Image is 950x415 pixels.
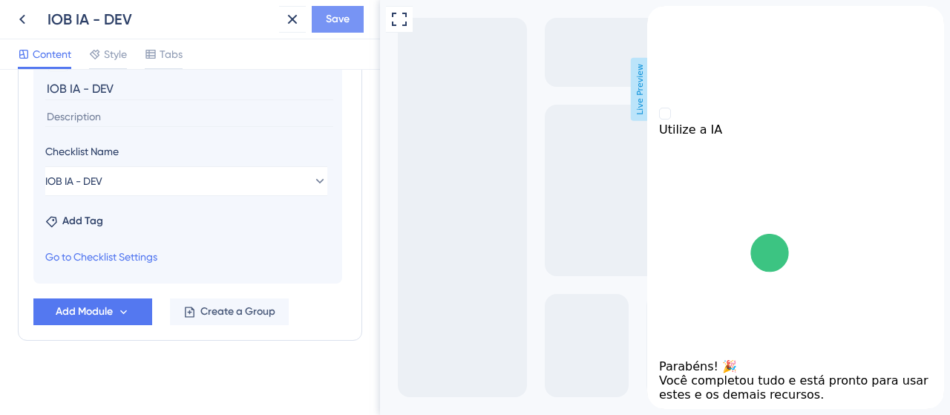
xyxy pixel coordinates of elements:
[45,172,102,190] span: IOB IA - DEV
[312,6,364,33] button: Save
[104,45,127,63] span: Style
[62,212,103,230] span: Add Tag
[45,248,157,266] a: Go to Checklist Settings
[99,6,103,18] div: 3
[12,117,285,131] div: Utilize a IA
[326,10,350,28] span: Save
[45,107,333,127] input: Description
[33,298,152,325] button: Add Module
[12,367,285,396] div: Você completou tudo e está pronto para usar estes e os demais recursos.
[47,9,273,30] div: IOB IA - DEV
[27,2,89,20] span: Guia de uso
[160,45,183,63] span: Tabs
[12,353,285,367] div: Parabéns! 🎉
[251,58,269,121] span: Live Preview
[45,166,327,196] button: IOB IA - DEV
[200,303,275,321] span: Create a Group
[12,102,285,131] div: Checklist items
[12,102,285,131] div: Utilize a IA is incomplete.
[33,45,71,63] span: Content
[12,131,285,396] div: checklist loading
[56,303,113,321] span: Add Module
[170,298,289,325] button: Create a Group
[12,102,285,396] div: Checklist Container
[45,143,119,160] span: Checklist Name
[45,77,333,100] input: Header
[45,212,103,230] button: Add Tag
